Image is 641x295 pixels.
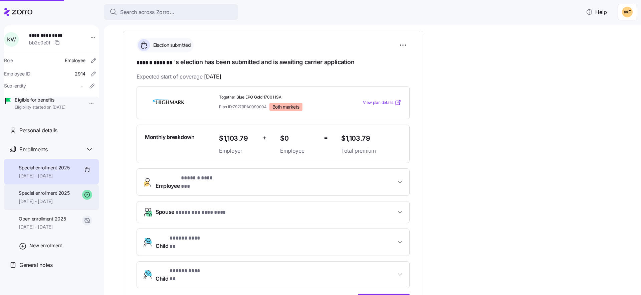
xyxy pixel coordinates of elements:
[19,198,70,205] span: [DATE] - [DATE]
[341,133,401,144] span: $1,103.79
[19,261,53,269] span: General notes
[156,208,226,217] span: Spouse
[19,145,47,154] span: Enrollments
[19,126,57,135] span: Personal details
[156,234,206,250] span: Child
[341,147,401,155] span: Total premium
[219,104,267,110] span: Plan ID: 79279PA0090004
[75,70,85,77] span: 2914
[19,164,70,171] span: Special enrollment 2025
[19,224,66,230] span: [DATE] - [DATE]
[137,58,410,67] h1: 's election has been submitted and is awaiting carrier application
[4,57,13,64] span: Role
[137,72,221,81] span: Expected start of coverage
[19,172,70,179] span: [DATE] - [DATE]
[15,105,65,110] span: Eligibility started on [DATE]
[156,174,221,190] span: Employee
[19,190,70,196] span: Special enrollment 2025
[219,147,257,155] span: Employer
[4,70,30,77] span: Employee ID
[29,242,62,249] span: New enrollment
[363,99,401,106] a: View plan details
[272,104,299,110] span: Both markets
[29,39,50,46] span: bb2c0e0f
[151,42,191,48] span: Election submitted
[263,133,267,143] span: +
[622,7,633,17] img: 8adafdde462ffddea829e1adcd6b1844
[586,8,607,16] span: Help
[19,215,66,222] span: Open enrollment 2025
[81,83,83,89] span: -
[280,147,318,155] span: Employee
[4,83,26,89] span: Sub-entity
[156,267,205,283] span: Child
[219,133,257,144] span: $1,103.79
[324,133,328,143] span: =
[280,133,318,144] span: $0
[120,8,174,16] span: Search across Zorro...
[104,4,238,20] button: Search across Zorro...
[65,57,85,64] span: Employee
[145,133,195,141] span: Monthly breakdown
[7,37,16,42] span: K W
[363,100,393,106] span: View plan details
[204,72,221,81] span: [DATE]
[219,95,336,100] span: Together Blue EPO Gold 1700 HSA
[145,95,193,110] img: Highmark BlueCross BlueShield
[581,5,612,19] button: Help
[15,97,65,103] span: Eligible for benefits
